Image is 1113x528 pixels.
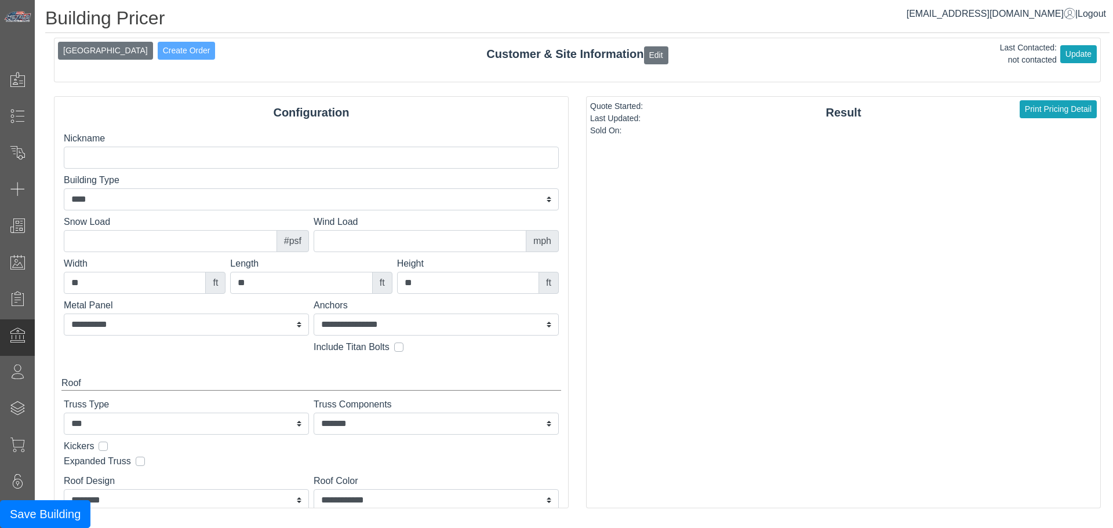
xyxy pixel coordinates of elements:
a: [EMAIL_ADDRESS][DOMAIN_NAME] [907,9,1075,19]
span: Logout [1078,9,1106,19]
label: Length [230,257,392,271]
label: Anchors [314,298,559,312]
div: Customer & Site Information [54,45,1100,64]
div: Last Contacted: not contacted [1000,42,1057,66]
button: Create Order [158,42,216,60]
button: Print Pricing Detail [1020,100,1097,118]
div: Quote Started: [590,100,643,112]
label: Roof Color [314,474,559,488]
label: Nickname [64,132,559,145]
img: Metals Direct Inc Logo [3,10,32,23]
h1: Building Pricer [45,7,1110,33]
div: mph [526,230,559,252]
div: Configuration [54,104,568,121]
label: Truss Type [64,398,309,412]
div: Roof [61,376,561,391]
button: Edit [644,46,668,64]
div: Result [587,104,1100,121]
div: Last Updated: [590,112,643,125]
label: Wind Load [314,215,559,229]
label: Expanded Truss [64,454,131,468]
label: Include Titan Bolts [314,340,390,354]
label: Roof Design [64,474,309,488]
label: Snow Load [64,215,309,229]
label: Kickers [64,439,94,453]
div: #psf [277,230,309,252]
div: Sold On: [590,125,643,137]
div: | [907,7,1106,21]
div: ft [539,272,559,294]
div: ft [205,272,225,294]
button: [GEOGRAPHIC_DATA] [58,42,153,60]
label: Building Type [64,173,559,187]
label: Truss Components [314,398,559,412]
div: ft [372,272,392,294]
label: Height [397,257,559,271]
label: Width [64,257,225,271]
label: Metal Panel [64,298,309,312]
button: Update [1060,45,1097,63]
